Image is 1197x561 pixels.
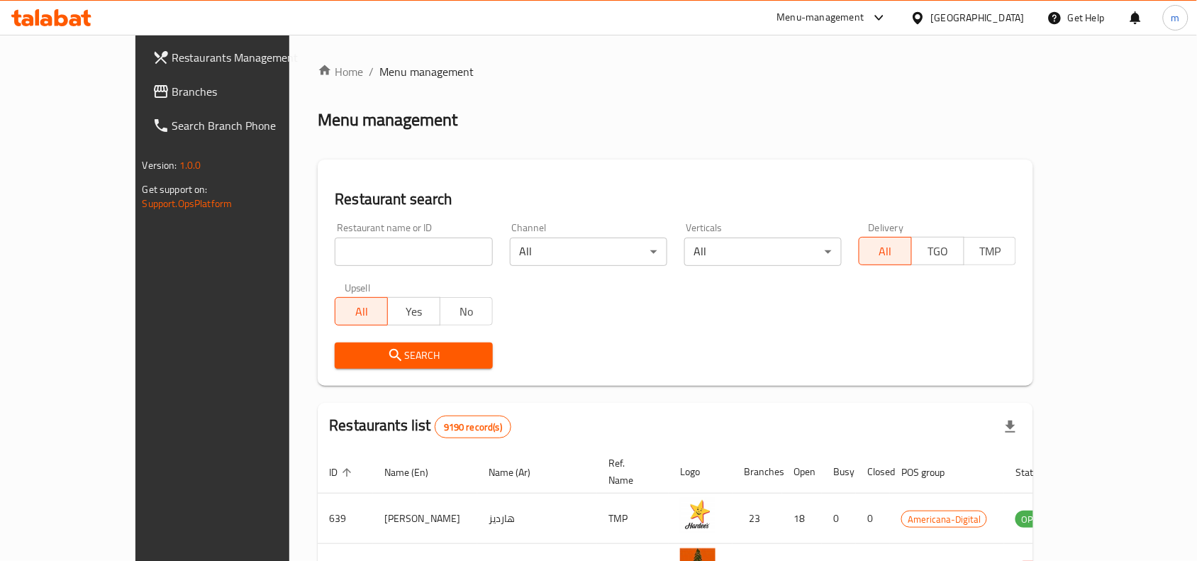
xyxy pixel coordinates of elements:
th: Logo [669,450,733,494]
span: Search [346,347,481,365]
span: POS group [901,464,963,481]
a: Support.OpsPlatform [143,194,233,213]
a: Restaurants Management [141,40,335,74]
div: Menu-management [777,9,864,26]
button: All [335,297,388,326]
button: Search [335,343,492,369]
td: TMP [597,494,669,544]
div: All [684,238,842,266]
span: Version: [143,156,177,174]
td: هارديز [477,494,597,544]
span: Ref. Name [608,455,652,489]
span: TGO [918,241,959,262]
th: Closed [856,450,890,494]
div: Export file [993,410,1028,444]
td: 639 [318,494,373,544]
td: 23 [733,494,782,544]
button: TGO [911,237,964,265]
label: Delivery [869,223,904,233]
span: All [341,301,382,322]
h2: Restaurants list [329,415,511,438]
button: Yes [387,297,440,326]
button: TMP [964,237,1017,265]
div: OPEN [1015,511,1050,528]
span: Status [1015,464,1062,481]
span: Menu management [379,63,474,80]
span: 1.0.0 [179,156,201,174]
div: All [510,238,667,266]
span: All [865,241,906,262]
img: Hardee's [680,498,716,533]
td: [PERSON_NAME] [373,494,477,544]
span: No [446,301,487,322]
td: 0 [856,494,890,544]
span: 9190 record(s) [435,421,511,434]
span: Branches [172,83,324,100]
h2: Restaurant search [335,189,1016,210]
li: / [369,63,374,80]
th: Branches [733,450,782,494]
td: 0 [822,494,856,544]
span: Search Branch Phone [172,117,324,134]
td: 18 [782,494,822,544]
div: Total records count [435,416,511,438]
span: Get support on: [143,180,208,199]
label: Upsell [345,283,371,293]
span: Americana-Digital [902,511,986,528]
a: Search Branch Phone [141,109,335,143]
span: OPEN [1015,511,1050,528]
th: Open [782,450,822,494]
div: [GEOGRAPHIC_DATA] [931,10,1025,26]
button: All [859,237,912,265]
th: Busy [822,450,856,494]
input: Search for restaurant name or ID.. [335,238,492,266]
span: Yes [394,301,435,322]
a: Branches [141,74,335,109]
a: Home [318,63,363,80]
span: Name (En) [384,464,447,481]
nav: breadcrumb [318,63,1033,80]
span: ID [329,464,356,481]
span: TMP [970,241,1011,262]
span: Restaurants Management [172,49,324,66]
span: Name (Ar) [489,464,549,481]
h2: Menu management [318,109,457,131]
button: No [440,297,493,326]
span: m [1171,10,1180,26]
